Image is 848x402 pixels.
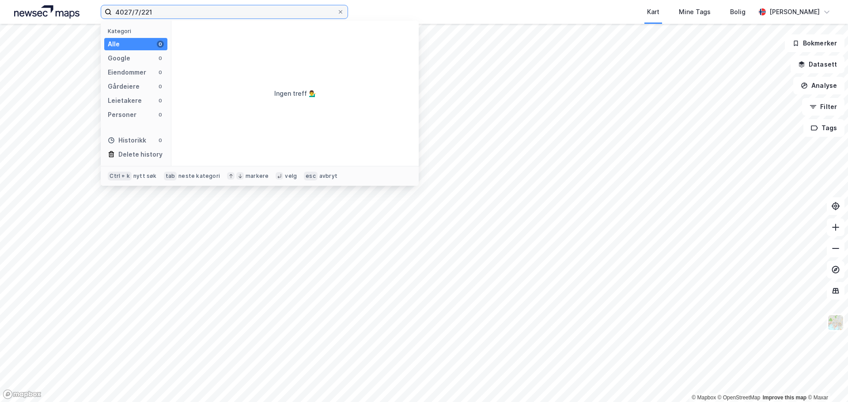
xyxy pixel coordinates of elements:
div: Gårdeiere [108,81,140,92]
button: Datasett [791,56,844,73]
div: markere [246,173,269,180]
div: nytt søk [133,173,157,180]
button: Tags [803,119,844,137]
input: Søk på adresse, matrikkel, gårdeiere, leietakere eller personer [112,5,337,19]
button: Analyse [793,77,844,94]
button: Bokmerker [785,34,844,52]
div: [PERSON_NAME] [769,7,820,17]
div: tab [164,172,177,180]
div: Ingen treff 💁‍♂️ [274,88,316,99]
a: OpenStreetMap [718,394,761,401]
div: 0 [157,83,164,90]
div: Alle [108,39,120,49]
div: 0 [157,111,164,118]
div: neste kategori [178,173,220,180]
div: 0 [157,41,164,48]
div: Leietakere [108,95,142,106]
div: 0 [157,69,164,76]
div: Historikk [108,135,146,146]
img: Z [827,314,844,331]
div: Bolig [730,7,746,17]
div: Delete history [118,149,163,160]
div: Ctrl + k [108,172,132,180]
img: logo.a4113a55bc3d86da70a041830d287a7e.svg [14,5,79,19]
div: 0 [157,55,164,62]
div: Personer [108,109,136,120]
div: velg [285,173,297,180]
a: Mapbox homepage [3,389,42,399]
div: Google [108,53,130,64]
div: Kategori [108,28,167,34]
div: Kart [647,7,659,17]
button: Filter [802,98,844,116]
div: 0 [157,97,164,104]
iframe: Chat Widget [804,360,848,402]
div: 0 [157,137,164,144]
div: avbryt [319,173,337,180]
a: Improve this map [763,394,806,401]
a: Mapbox [692,394,716,401]
div: Mine Tags [679,7,711,17]
div: esc [304,172,318,180]
div: Eiendommer [108,67,146,78]
div: Kontrollprogram for chat [804,360,848,402]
